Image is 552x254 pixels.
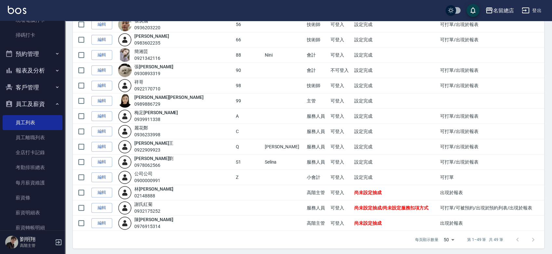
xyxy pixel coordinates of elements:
td: 可打單 [438,170,544,185]
img: avatar.jpeg [118,18,132,31]
td: 可登入 [329,154,353,170]
div: 0989886729 [134,101,204,108]
a: 林[PERSON_NAME] [134,186,173,192]
td: 可登入 [329,17,353,32]
button: save [466,4,479,17]
a: 張筑涵 [134,18,148,23]
td: 小會計 [305,170,329,185]
td: 可打單/出現於報表 [438,63,544,78]
div: 0983602235 [134,40,169,47]
td: 可登入 [329,78,353,93]
a: 編輯 [91,172,112,182]
td: 可打單/出現於報表 [438,154,544,170]
td: 服務人員 [305,124,329,139]
a: 員工列表 [3,115,62,130]
p: 每頁顯示數量 [415,237,438,243]
td: 設定完成 [353,124,438,139]
td: 高階主管 [305,185,329,200]
td: 設定完成 [353,17,438,32]
img: user-login-man-human-body-mobile-person-512.png [118,155,132,169]
a: 編輯 [91,81,112,91]
td: 可登入 [329,32,353,47]
td: 服務人員 [305,139,329,154]
td: 66 [234,32,263,47]
div: 0936233998 [134,131,160,138]
td: 設定完成 [353,32,438,47]
td: 技術師 [305,78,329,93]
td: A [234,109,263,124]
button: 報表及分析 [3,62,62,79]
td: 可打單/出現於報表 [438,124,544,139]
a: 編輯 [91,20,112,30]
img: user-login-man-human-body-mobile-person-512.png [118,216,132,230]
div: 0922909923 [134,147,173,154]
a: 祥哥 [134,79,143,85]
a: 編輯 [91,111,112,121]
td: S1 [234,154,263,170]
td: 主管 [305,93,329,109]
td: 可登入 [329,185,353,200]
td: 設定完成 [353,139,438,154]
span: 尚未設定抽成 [354,221,382,226]
a: 謝氏紅菊 [134,202,153,207]
button: 登出 [519,5,544,17]
a: 編輯 [91,142,112,152]
div: 0930893319 [134,70,173,77]
img: Person [5,236,18,249]
a: 編輯 [91,218,112,228]
td: 設定完成 [353,93,438,109]
td: 技術師 [305,32,329,47]
div: 0922170710 [134,86,160,92]
img: avatar.jpeg [118,63,132,77]
td: 可打單/出現於報表 [438,32,544,47]
a: 簡湘芸 [134,49,148,54]
td: 98 [234,78,263,93]
td: 可登入 [329,200,353,216]
td: 可登入 [329,124,353,139]
a: [PERSON_NAME][PERSON_NAME] [134,95,204,100]
td: 不可登入 [329,63,353,78]
a: [PERSON_NAME] [134,33,169,39]
div: 02148888 [134,193,173,199]
div: 0900000991 [134,177,160,184]
div: 名留總店 [493,7,514,15]
a: 梅足[PERSON_NAME] [134,110,178,115]
div: 0976915314 [134,223,173,230]
img: user-login-man-human-body-mobile-person-512.png [118,140,132,154]
a: 麗花鄭 [134,125,148,130]
td: 設定完成 [353,47,438,63]
div: 0932175252 [134,208,160,215]
img: user-login-man-human-body-mobile-person-512.png [118,201,132,215]
button: 員工及薪資 [3,96,62,113]
td: 會計 [305,63,329,78]
td: 設定完成 [353,154,438,170]
img: user-login-man-human-body-mobile-person-512.png [118,186,132,199]
div: 0939911338 [134,116,178,123]
td: 設定完成 [353,109,438,124]
img: avatar.jpeg [118,48,132,62]
td: 可登入 [329,216,353,231]
p: 第 1–49 筆 共 49 筆 [467,237,503,243]
img: user-login-man-human-body-mobile-person-512.png [118,33,132,47]
button: 名留總店 [483,4,517,17]
td: [PERSON_NAME] [263,139,305,154]
td: 可登入 [329,47,353,63]
a: 編輯 [91,96,112,106]
p: 高階主管 [20,243,53,248]
a: 陳[PERSON_NAME] [134,217,173,222]
td: 會計 [305,47,329,63]
td: 可登入 [329,139,353,154]
a: 每月薪資維護 [3,175,62,190]
td: C [234,124,263,139]
td: Q [234,139,263,154]
div: 0978062566 [134,162,173,169]
img: user-login-man-human-body-mobile-person-512.png [118,125,132,138]
a: 員工離職列表 [3,130,62,145]
td: 設定完成 [353,78,438,93]
img: Logo [8,6,26,14]
td: 設定完成 [353,170,438,185]
td: 技術師 [305,17,329,32]
td: 服務人員 [305,154,329,170]
img: user-login-man-human-body-mobile-person-512.png [118,109,132,123]
td: Z [234,170,263,185]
